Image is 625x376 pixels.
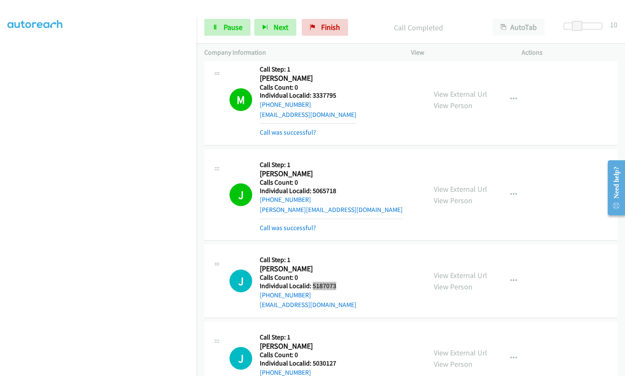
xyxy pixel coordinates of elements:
[434,359,472,369] a: View Person
[493,19,545,36] button: AutoTab
[260,74,348,83] h2: [PERSON_NAME]
[260,161,403,169] h5: Call Step: 1
[260,178,403,187] h5: Calls Count: 0
[260,187,403,195] h5: Individual Localid: 5065718
[302,19,348,36] a: Finish
[260,91,356,100] h5: Individual Localid: 3337795
[260,101,311,109] a: [PHONE_NUMBER]
[260,359,356,368] h5: Individual Localid: 5030127
[260,206,403,214] a: [PERSON_NAME][EMAIL_ADDRESS][DOMAIN_NAME]
[522,48,617,58] p: Actions
[260,196,311,204] a: [PHONE_NUMBER]
[229,270,252,292] h1: J
[610,19,617,30] div: 10
[204,19,251,36] a: Pause
[224,22,243,32] span: Pause
[260,169,348,179] h2: [PERSON_NAME]
[260,83,356,92] h5: Calls Count: 0
[260,264,348,274] h2: [PERSON_NAME]
[434,184,487,194] a: View External Url
[411,48,507,58] p: View
[321,22,340,32] span: Finish
[229,347,252,370] div: The call is yet to be attempted
[260,65,356,74] h5: Call Step: 1
[229,347,252,370] h1: J
[260,128,316,136] a: Call was successful?
[260,273,356,282] h5: Calls Count: 0
[434,196,472,205] a: View Person
[434,270,487,280] a: View External Url
[434,101,472,110] a: View Person
[260,111,356,119] a: [EMAIL_ADDRESS][DOMAIN_NAME]
[260,224,316,232] a: Call was successful?
[260,333,356,342] h5: Call Step: 1
[434,348,487,357] a: View External Url
[229,88,252,111] h1: M
[434,89,487,99] a: View External Url
[260,291,311,299] a: [PHONE_NUMBER]
[434,282,472,291] a: View Person
[274,22,288,32] span: Next
[229,183,252,206] h1: J
[254,19,296,36] button: Next
[260,342,348,351] h2: [PERSON_NAME]
[359,22,477,33] p: Call Completed
[260,351,356,359] h5: Calls Count: 0
[260,282,356,290] h5: Individual Localid: 5187073
[260,301,356,309] a: [EMAIL_ADDRESS][DOMAIN_NAME]
[229,270,252,292] div: The call is yet to be attempted
[601,154,625,221] iframe: Resource Center
[260,256,356,264] h5: Call Step: 1
[204,48,396,58] p: Company Information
